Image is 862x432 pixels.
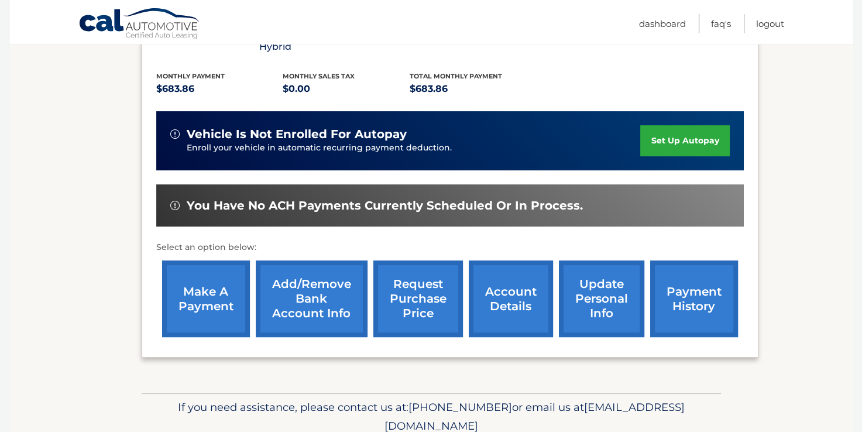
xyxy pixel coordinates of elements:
p: $0.00 [283,81,410,97]
a: set up autopay [640,125,729,156]
a: payment history [650,260,738,337]
a: Cal Automotive [78,8,201,42]
span: Monthly sales Tax [283,72,355,80]
span: Monthly Payment [156,72,225,80]
p: Select an option below: [156,241,744,255]
a: update personal info [559,260,644,337]
a: make a payment [162,260,250,337]
a: account details [469,260,553,337]
span: You have no ACH payments currently scheduled or in process. [187,198,583,213]
p: Enroll your vehicle in automatic recurring payment deduction. [187,142,641,155]
img: alert-white.svg [170,129,180,139]
a: FAQ's [711,14,731,33]
span: [PHONE_NUMBER] [408,400,512,414]
a: request purchase price [373,260,463,337]
span: vehicle is not enrolled for autopay [187,127,407,142]
p: $683.86 [156,81,283,97]
img: alert-white.svg [170,201,180,210]
a: Dashboard [639,14,686,33]
p: $683.86 [410,81,537,97]
a: Add/Remove bank account info [256,260,368,337]
span: Total Monthly Payment [410,72,502,80]
a: Logout [756,14,784,33]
